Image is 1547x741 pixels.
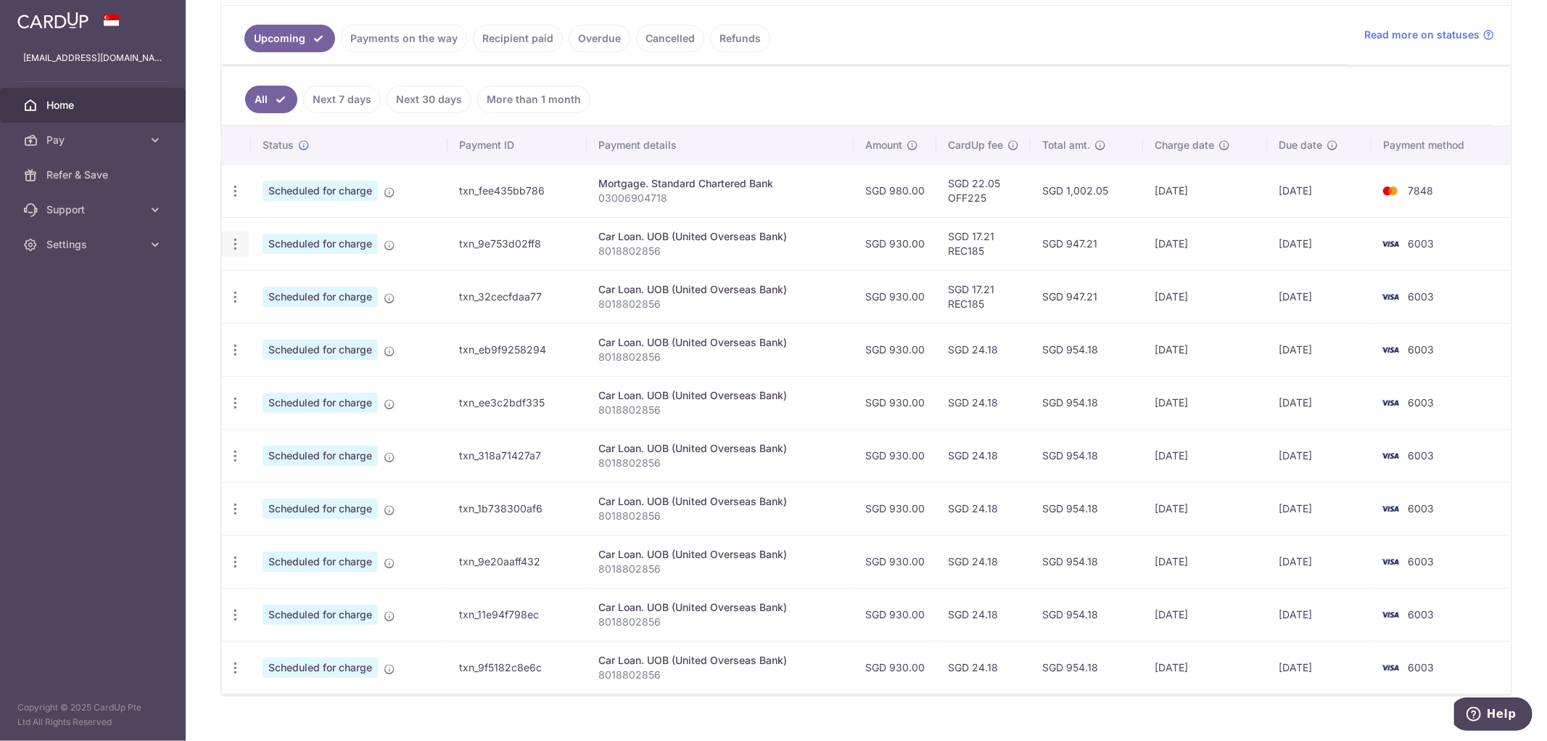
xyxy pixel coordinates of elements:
span: Home [46,98,142,112]
span: Scheduled for charge [263,605,378,625]
div: Car Loan. UOB (United Overseas Bank) [598,653,842,668]
span: Scheduled for charge [263,552,378,572]
span: 7848 [1408,184,1433,197]
p: 8018802856 [598,297,842,311]
td: SGD 17.21 REC185 [936,217,1031,270]
p: 8018802856 [598,615,842,629]
span: 6003 [1408,555,1434,568]
div: Car Loan. UOB (United Overseas Bank) [598,335,842,350]
span: Scheduled for charge [263,287,378,307]
td: SGD 24.18 [936,482,1031,535]
a: Next 7 days [303,86,381,113]
td: SGD 947.21 [1031,270,1143,323]
th: Payment ID [447,126,587,164]
img: Bank Card [1376,235,1405,253]
td: SGD 930.00 [854,535,936,588]
a: Read more on statuses [1364,28,1494,42]
td: SGD 930.00 [854,482,936,535]
img: CardUp [17,12,88,29]
p: 8018802856 [598,562,842,576]
a: Next 30 days [387,86,471,113]
td: txn_9f5182c8e6c [447,641,587,694]
div: Car Loan. UOB (United Overseas Bank) [598,229,842,244]
td: SGD 930.00 [854,217,936,270]
td: [DATE] [1268,482,1372,535]
td: [DATE] [1143,217,1267,270]
td: SGD 1,002.05 [1031,164,1143,217]
p: 8018802856 [598,668,842,682]
td: [DATE] [1268,323,1372,376]
td: SGD 24.18 [936,535,1031,588]
td: [DATE] [1143,588,1267,641]
a: Overdue [569,25,630,52]
td: SGD 930.00 [854,270,936,323]
td: txn_318a71427a7 [447,429,587,482]
td: txn_fee435bb786 [447,164,587,217]
p: [EMAIL_ADDRESS][DOMAIN_NAME] [23,51,162,65]
td: [DATE] [1143,376,1267,429]
a: All [245,86,297,113]
span: 6003 [1408,396,1434,409]
p: 8018802856 [598,350,842,364]
td: txn_9e20aaff432 [447,535,587,588]
a: Upcoming [244,25,335,52]
span: Scheduled for charge [263,499,378,519]
td: [DATE] [1268,588,1372,641]
td: SGD 24.18 [936,588,1031,641]
span: 6003 [1408,290,1434,303]
img: Bank Card [1376,606,1405,623]
div: Car Loan. UOB (United Overseas Bank) [598,494,842,509]
span: 6003 [1408,608,1434,621]
td: SGD 930.00 [854,376,936,429]
a: Recipient paid [473,25,563,52]
td: SGD 930.00 [854,323,936,376]
span: Status [263,138,294,152]
div: Mortgage. Standard Chartered Bank [598,176,842,191]
span: Scheduled for charge [263,340,378,360]
td: [DATE] [1143,429,1267,482]
td: [DATE] [1268,535,1372,588]
a: More than 1 month [477,86,590,113]
td: [DATE] [1268,270,1372,323]
div: Car Loan. UOB (United Overseas Bank) [598,388,842,403]
span: Charge date [1155,138,1214,152]
td: SGD 930.00 [854,429,936,482]
span: Refer & Save [46,168,142,182]
p: 03006904718 [598,191,842,205]
span: 6003 [1408,449,1434,462]
td: [DATE] [1143,323,1267,376]
span: Scheduled for charge [263,393,378,413]
td: SGD 930.00 [854,588,936,641]
span: 6003 [1408,661,1434,674]
td: [DATE] [1268,376,1372,429]
td: SGD 954.18 [1031,588,1143,641]
td: SGD 954.18 [1031,641,1143,694]
td: [DATE] [1143,535,1267,588]
img: Bank Card [1376,288,1405,306]
td: SGD 954.18 [1031,323,1143,376]
td: txn_ee3c2bdf335 [447,376,587,429]
th: Payment details [587,126,854,164]
img: Bank Card [1376,447,1405,464]
p: 8018802856 [598,509,842,523]
span: 6003 [1408,502,1434,515]
p: 8018802856 [598,244,842,258]
td: [DATE] [1143,270,1267,323]
td: SGD 17.21 REC185 [936,270,1031,323]
a: Refunds [710,25,770,52]
td: SGD 954.18 [1031,429,1143,482]
a: Payments on the way [341,25,467,52]
span: CardUp fee [948,138,1003,152]
img: Bank Card [1376,394,1405,412]
td: txn_1b738300af6 [447,482,587,535]
img: Bank Card [1376,659,1405,676]
td: SGD 930.00 [854,641,936,694]
td: SGD 24.18 [936,429,1031,482]
td: [DATE] [1268,429,1372,482]
img: Bank Card [1376,500,1405,517]
td: [DATE] [1143,641,1267,694]
span: Scheduled for charge [263,181,378,201]
span: Due date [1279,138,1323,152]
span: Total amt. [1042,138,1090,152]
span: Amount [865,138,902,152]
